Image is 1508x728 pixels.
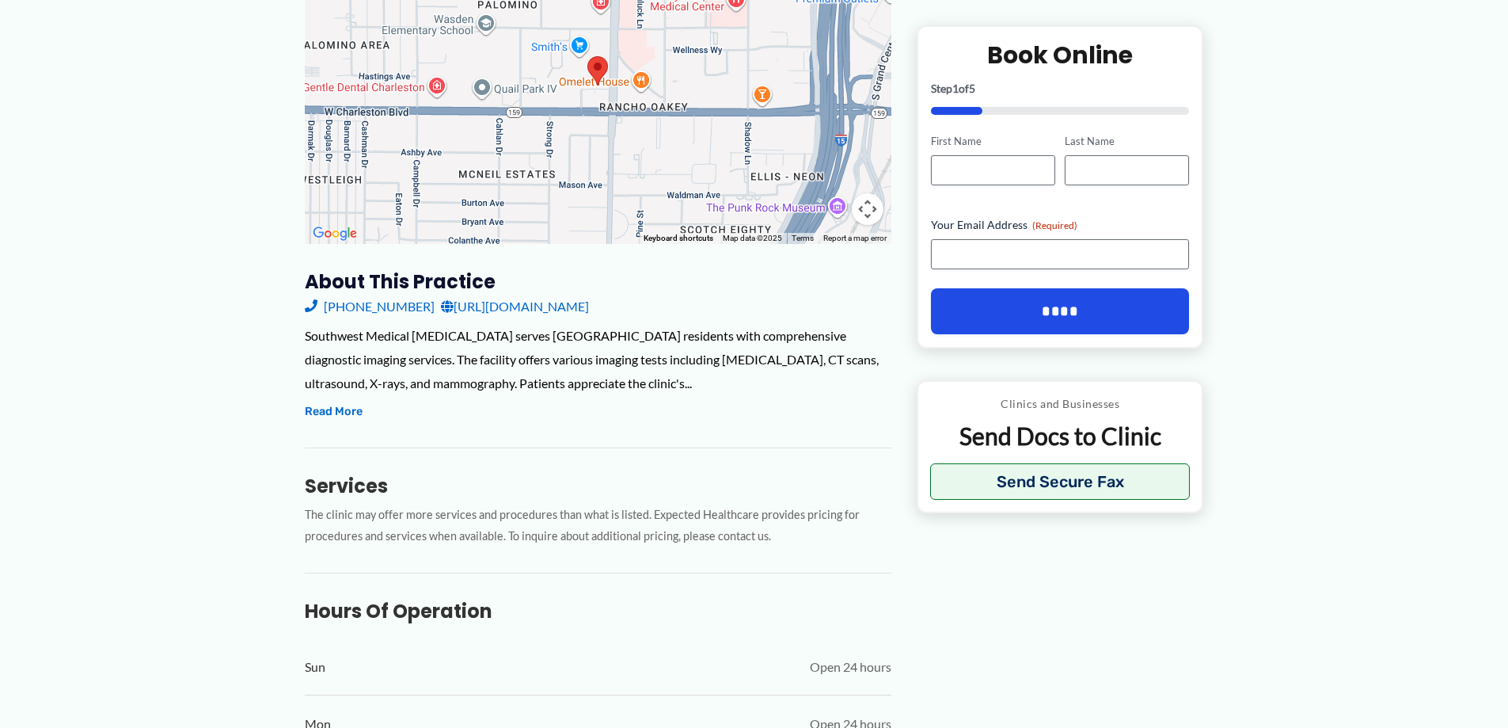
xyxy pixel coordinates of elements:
[931,217,1190,233] label: Your Email Address
[305,505,891,547] p: The clinic may offer more services and procedures than what is listed. Expected Healthcare provid...
[1065,134,1189,149] label: Last Name
[723,234,782,242] span: Map data ©2025
[305,295,435,318] a: [PHONE_NUMBER]
[810,655,891,679] span: Open 24 hours
[309,223,361,244] a: Open this area in Google Maps (opens a new window)
[930,463,1191,500] button: Send Secure Fax
[931,40,1190,71] h2: Book Online
[931,134,1055,149] label: First Name
[952,82,959,95] span: 1
[930,394,1191,414] p: Clinics and Businesses
[823,234,887,242] a: Report a map error
[441,295,589,318] a: [URL][DOMAIN_NAME]
[305,402,363,421] button: Read More
[930,421,1191,452] p: Send Docs to Clinic
[644,233,713,244] button: Keyboard shortcuts
[305,324,891,394] div: Southwest Medical [MEDICAL_DATA] serves [GEOGRAPHIC_DATA] residents with comprehensive diagnostic...
[1032,219,1077,231] span: (Required)
[852,193,883,225] button: Map camera controls
[305,474,891,498] h3: Services
[305,599,891,623] h3: Hours of Operation
[305,655,325,679] span: Sun
[969,82,975,95] span: 5
[305,269,891,294] h3: About this practice
[931,83,1190,94] p: Step of
[309,223,361,244] img: Google
[792,234,814,242] a: Terms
